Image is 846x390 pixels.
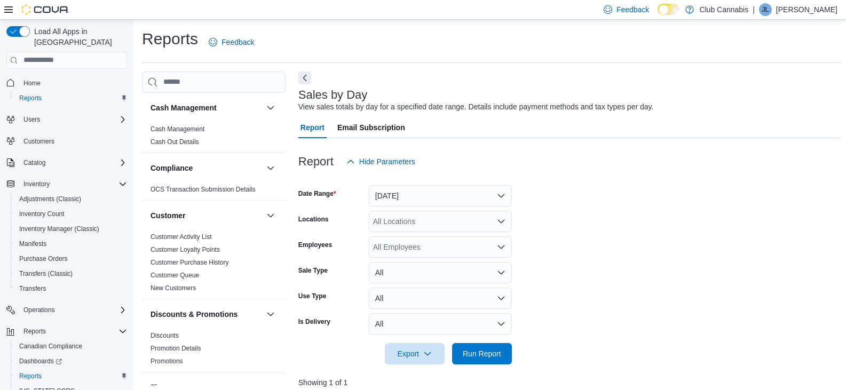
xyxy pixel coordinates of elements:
span: Adjustments (Classic) [15,193,127,205]
span: Operations [19,304,127,316]
a: Customer Activity List [151,233,212,241]
span: Customer Loyalty Points [151,245,220,254]
span: Promotions [151,357,183,365]
button: Export [385,343,445,364]
button: Run Report [452,343,512,364]
button: Transfers [11,281,131,296]
button: All [369,262,512,283]
button: Reports [2,324,131,339]
a: Customer Purchase History [151,259,229,266]
span: Inventory Manager (Classic) [19,225,99,233]
span: Customer Purchase History [151,258,229,267]
span: Customers [19,134,127,148]
a: Canadian Compliance [15,340,86,353]
button: Customers [2,133,131,149]
span: Cash Management [151,125,204,133]
button: Manifests [11,236,131,251]
span: Dashboards [15,355,127,368]
button: Inventory [19,178,54,190]
span: Inventory [23,180,50,188]
p: [PERSON_NAME] [776,3,837,16]
a: Adjustments (Classic) [15,193,85,205]
button: Transfers (Classic) [11,266,131,281]
div: Customer [142,230,286,299]
a: Transfers [15,282,50,295]
a: Customer Queue [151,272,199,279]
button: Cash Management [264,101,277,114]
h3: Compliance [151,163,193,173]
a: Cash Out Details [151,138,199,146]
p: Showing 1 of 1 [298,377,840,388]
span: Feedback [616,4,649,15]
span: Reports [19,372,42,380]
p: Club Cannabis [699,3,748,16]
a: Feedback [204,31,258,53]
a: Reports [15,92,46,105]
span: Reports [15,92,127,105]
button: Inventory Manager (Classic) [11,221,131,236]
h3: Report [298,155,334,168]
a: Promotions [151,357,183,365]
button: Operations [19,304,59,316]
div: View sales totals by day for a specified date range. Details include payment methods and tax type... [298,101,654,113]
button: All [369,313,512,335]
button: Home [2,75,131,91]
button: Compliance [151,163,262,173]
button: Open list of options [497,217,505,226]
span: Reports [23,327,46,336]
h3: Cash Management [151,102,217,113]
button: Inventory Count [11,206,131,221]
span: Export [391,343,438,364]
button: Inventory [2,177,131,192]
button: Adjustments (Classic) [11,192,131,206]
a: Transfers (Classic) [15,267,77,280]
button: Customer [151,210,262,221]
button: Reports [11,369,131,384]
span: Inventory Count [15,208,127,220]
p: | [753,3,755,16]
button: Catalog [19,156,50,169]
span: Transfers [15,282,127,295]
span: Canadian Compliance [19,342,82,351]
span: Reports [15,370,127,383]
span: Users [19,113,127,126]
button: Next [298,71,311,84]
label: Use Type [298,292,326,300]
a: Promotion Details [151,345,201,352]
span: Load All Apps in [GEOGRAPHIC_DATA] [30,26,127,47]
span: Purchase Orders [15,252,127,265]
button: Open list of options [497,243,505,251]
span: Adjustments (Classic) [19,195,81,203]
div: Janet Lilly [759,3,772,16]
span: Reports [19,94,42,102]
button: Discounts & Promotions [264,308,277,321]
button: All [369,288,512,309]
button: Purchase Orders [11,251,131,266]
a: Discounts [151,332,179,339]
label: Locations [298,215,329,224]
h3: Sales by Day [298,89,368,101]
span: Customers [23,137,54,146]
button: Cash Management [151,102,262,113]
span: Customer Queue [151,271,199,280]
button: Reports [11,91,131,106]
span: Inventory Manager (Classic) [15,222,127,235]
span: OCS Transaction Submission Details [151,185,256,194]
button: Discounts & Promotions [151,309,262,320]
span: Run Report [463,348,501,359]
a: Customers [19,135,59,148]
span: Purchase Orders [19,254,68,263]
a: Purchase Orders [15,252,72,265]
button: Users [2,112,131,127]
span: Canadian Compliance [15,340,127,353]
span: Inventory [19,178,127,190]
span: Transfers (Classic) [15,267,127,280]
button: Compliance [264,162,277,174]
a: Reports [15,370,46,383]
img: Cova [21,4,69,15]
a: Dashboards [11,354,131,369]
button: Operations [2,303,131,317]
